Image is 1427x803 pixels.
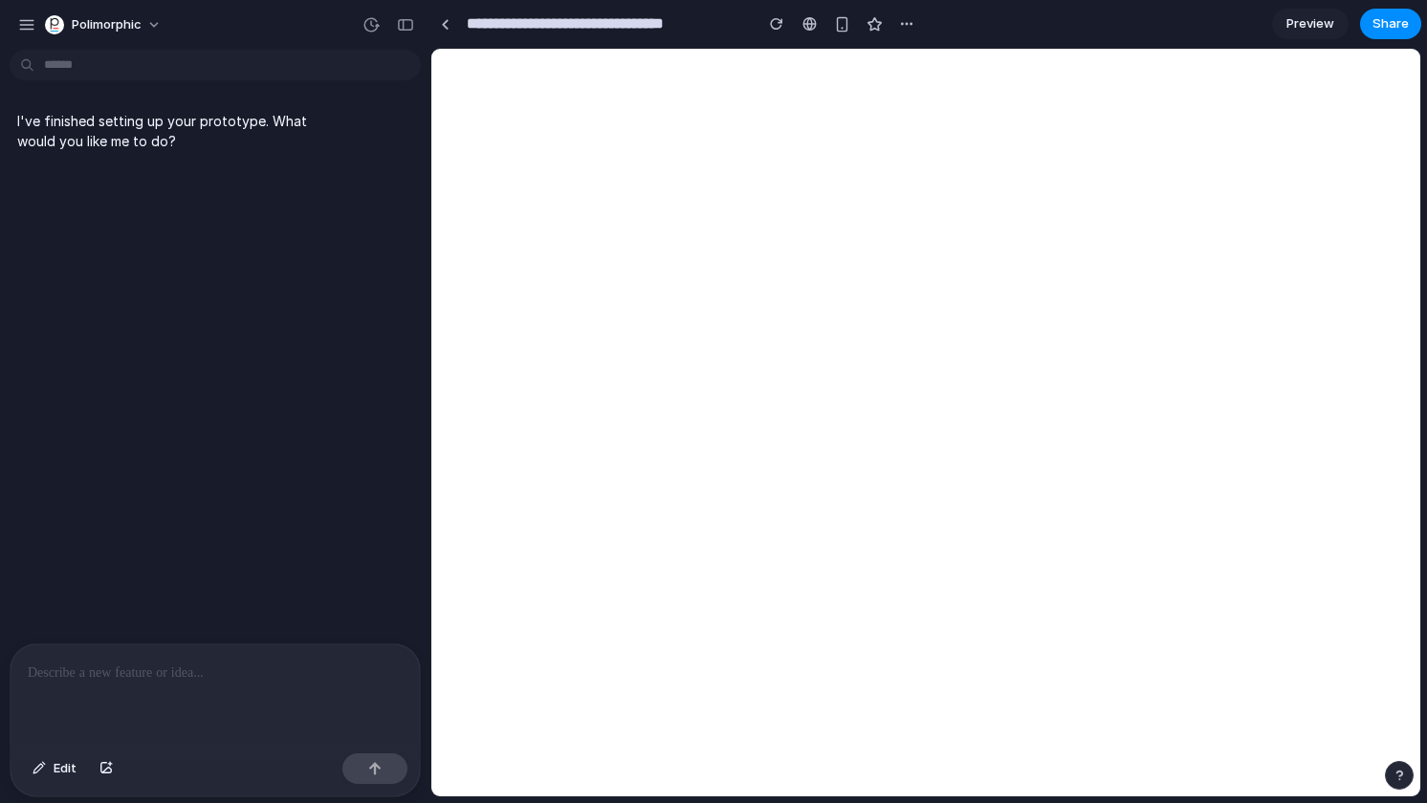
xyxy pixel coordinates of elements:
button: Edit [23,753,86,784]
span: Share [1372,14,1409,33]
button: Share [1360,9,1421,39]
button: Polimorphic [37,10,171,40]
p: I've finished setting up your prototype. What would you like me to do? [17,111,337,151]
span: Polimorphic [72,15,142,34]
a: Preview [1272,9,1349,39]
span: Preview [1286,14,1334,33]
span: Edit [54,759,77,778]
